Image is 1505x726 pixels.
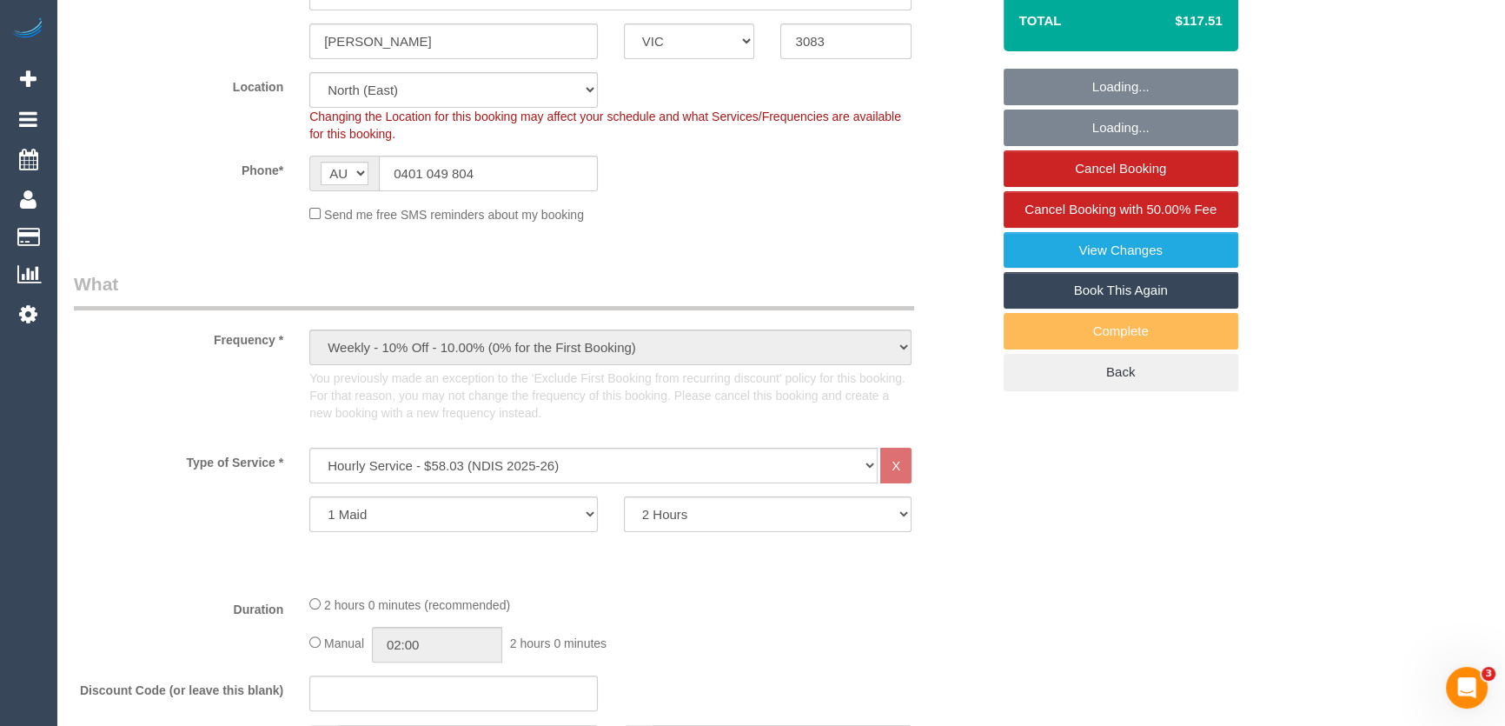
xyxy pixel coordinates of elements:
span: Cancel Booking with 50.00% Fee [1024,202,1217,216]
iframe: Intercom live chat [1446,667,1488,709]
label: Frequency * [61,325,296,349]
label: Location [61,72,296,96]
a: Book This Again [1004,272,1238,309]
span: 3 [1482,667,1495,681]
strong: Total [1019,13,1062,28]
input: Suburb* [309,23,598,59]
h4: $117.51 [1123,14,1222,29]
label: Phone* [61,156,296,179]
a: Cancel Booking [1004,150,1238,187]
p: You previously made an exception to the 'Exclude First Booking from recurring discount' policy fo... [309,370,912,422]
a: View Changes [1004,232,1238,269]
label: Discount Code (or leave this blank) [61,676,296,699]
span: 2 hours 0 minutes [510,636,607,650]
input: Post Code* [780,23,912,59]
span: Changing the Location for this booking may affect your schedule and what Services/Frequencies are... [309,110,901,141]
label: Duration [61,595,296,618]
span: Send me free SMS reminders about my booking [324,208,584,222]
span: 2 hours 0 minutes (recommended) [324,598,510,612]
label: Type of Service * [61,448,296,471]
img: Automaid Logo [10,17,45,42]
input: Phone* [379,156,598,191]
span: Manual [324,636,364,650]
legend: What [74,271,914,310]
a: Back [1004,354,1238,390]
a: Cancel Booking with 50.00% Fee [1004,191,1238,228]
